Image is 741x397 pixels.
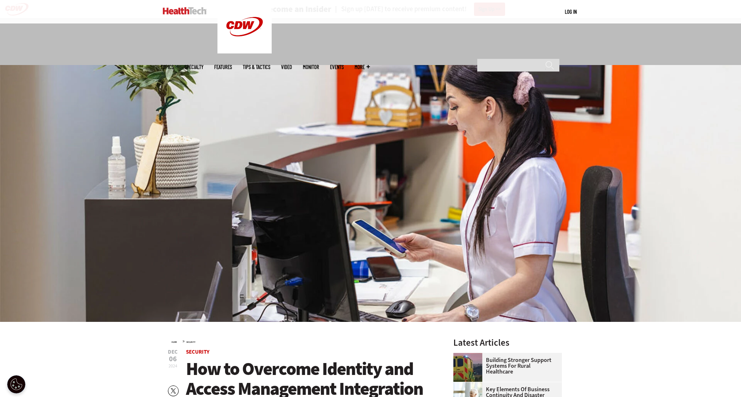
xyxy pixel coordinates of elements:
[185,64,203,70] span: Specialty
[186,341,195,344] a: Security
[565,8,577,15] a: Log in
[172,338,434,344] div: »
[453,357,558,375] a: Building Stronger Support Systems for Rural Healthcare
[243,64,270,70] a: Tips & Tactics
[7,375,25,393] div: Cookie Settings
[172,341,177,344] a: Home
[168,349,178,355] span: Dec
[186,348,209,355] a: Security
[281,64,292,70] a: Video
[168,355,178,363] span: 06
[217,48,272,55] a: CDW
[453,338,562,347] h3: Latest Articles
[169,363,177,369] span: 2024
[453,353,482,382] img: ambulance driving down country road at sunset
[161,64,174,70] span: Topics
[330,64,344,70] a: Events
[214,64,232,70] a: Features
[7,375,25,393] button: Open Preferences
[453,353,486,359] a: ambulance driving down country road at sunset
[453,382,486,388] a: incident response team discusses around a table
[163,7,207,14] img: Home
[303,64,319,70] a: MonITor
[355,64,370,70] span: More
[565,8,577,16] div: User menu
